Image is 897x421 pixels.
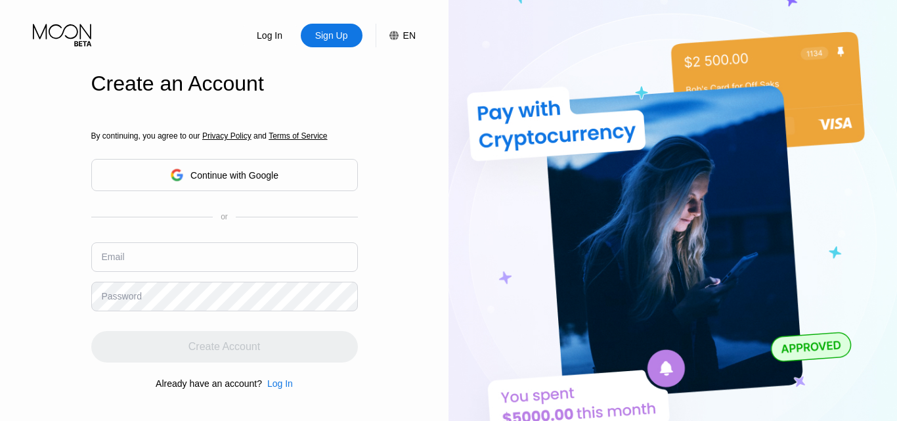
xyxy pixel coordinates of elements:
span: Privacy Policy [202,131,252,141]
span: Terms of Service [269,131,327,141]
div: EN [376,24,416,47]
div: Log In [262,378,293,389]
span: and [252,131,269,141]
div: Log In [267,378,293,389]
div: Log In [239,24,301,47]
div: EN [403,30,416,41]
div: Email [102,252,125,262]
div: Create an Account [91,72,358,96]
div: Continue with Google [91,159,358,191]
div: Continue with Google [190,170,278,181]
div: Sign Up [314,29,349,42]
div: Log In [255,29,284,42]
div: Already have an account? [156,378,262,389]
div: Sign Up [301,24,362,47]
div: or [221,212,228,221]
div: By continuing, you agree to our [91,131,358,141]
div: Password [102,291,142,301]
